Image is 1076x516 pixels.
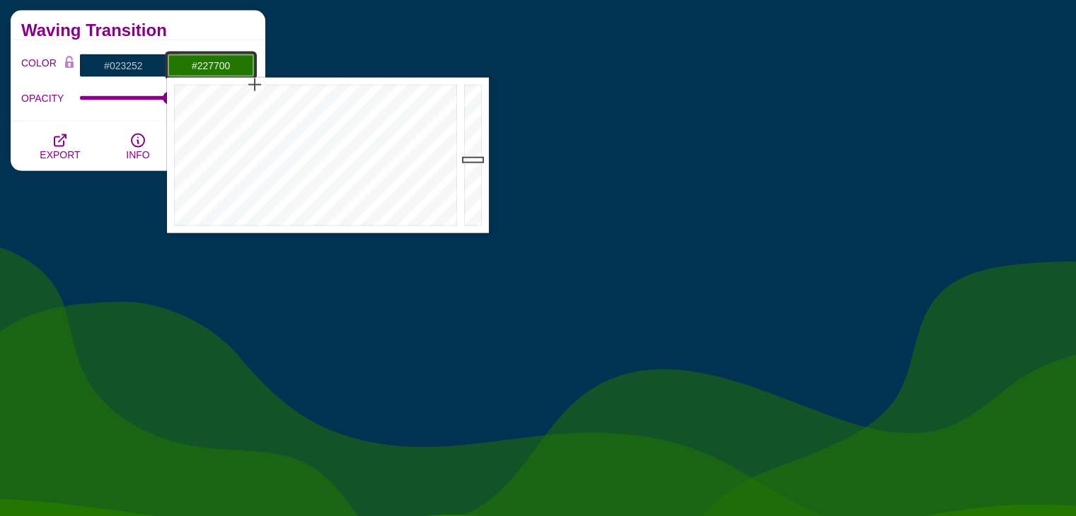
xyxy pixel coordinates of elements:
[21,89,80,107] label: OPACITY
[99,122,177,171] button: INFO
[21,54,59,78] label: COLOR
[59,54,80,74] button: Color Lock
[21,122,99,171] button: EXPORT
[21,25,255,36] h2: Waving Transition
[40,149,80,160] span: EXPORT
[126,149,149,160] span: INFO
